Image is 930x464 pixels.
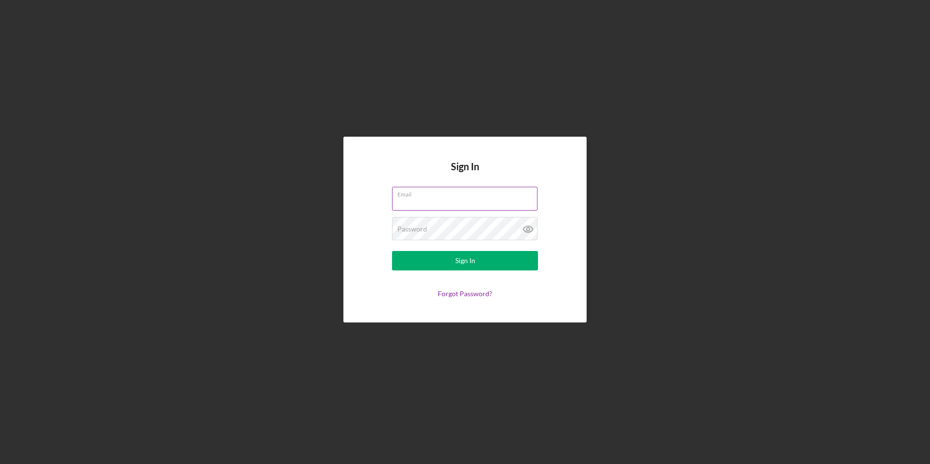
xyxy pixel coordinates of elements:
[451,161,479,187] h4: Sign In
[392,251,538,270] button: Sign In
[455,251,475,270] div: Sign In
[397,187,537,198] label: Email
[438,289,492,298] a: Forgot Password?
[397,225,427,233] label: Password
